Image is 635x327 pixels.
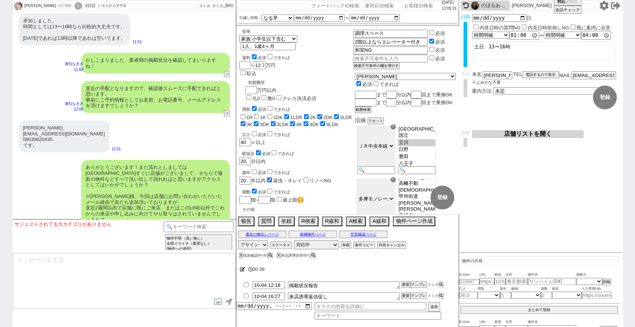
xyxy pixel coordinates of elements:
[353,241,375,249] button: 条件コピー
[511,286,541,292] span: 建物
[165,234,232,253] button: 物件不明 （良い無し） 全部イマイチ（要望なし） (物件への感想)
[559,73,570,78] span: MAIL
[377,241,406,249] button: 内見キャンセル
[428,302,440,312] button: 追加
[65,106,83,112] p: 12:00
[273,115,283,120] label: 1DK
[393,217,435,226] button: 物件ページ作成
[577,25,610,31] label: 既に案内に合意
[242,168,353,176] div: 築年
[461,130,470,136] span: 調整
[472,71,482,79] span: 本名
[353,30,428,38] input: 検索不可条件を入力
[258,217,275,226] button: 質問
[528,272,576,278] span: 物件名
[266,107,290,112] label: できれば
[242,130,353,138] div: 広さ
[427,294,439,298] span: スミカ
[506,272,528,278] span: 住所
[357,166,395,174] input: 🔍
[459,319,480,325] span: 吹出No
[56,3,73,9] div: 617486
[398,153,435,160] option: 豊田
[513,71,522,77] span: TEL
[593,86,617,109] button: 登録
[459,256,619,265] p: 物件の共有
[266,170,290,175] label: できれば
[81,81,230,113] div: 直近の手配となりますので、確認後スムーズに手配できればと思います。 事前にご予約情報としてお名前、お電話番号、メールアドレスを頂けますでしょうか？
[310,122,319,127] label: 4DK
[238,217,254,226] button: 報告
[435,56,445,61] label: 必須
[554,6,581,14] button: 会話チェック
[459,272,480,278] span: 吹出No
[258,55,266,60] span: 必須
[15,221,164,227] div: サジェストされてる大カテゴリがありません
[494,278,506,285] input: 10.5
[421,92,453,97] span: 回まで乗換OK
[364,1,401,10] input: 要対応ID検索
[410,281,427,288] button: テンプレ
[541,286,552,292] span: 階数
[398,126,435,132] option: [GEOGRAPHIC_DATA]
[278,217,295,226] button: 依頼
[267,131,272,136] input: できれば
[296,122,302,127] label: 4K
[247,71,256,76] label: 駐込
[401,292,410,299] button: 更新
[310,115,316,120] label: 2K
[298,217,318,226] button: R検索
[164,221,234,232] input: 🔍キーワード検索
[19,121,109,153] div: [PERSON_NAME] [EMAIL_ADDRESS][DOMAIN_NAME] 08039820435 です。
[442,6,456,12] p: 12:05:19
[266,190,290,194] label: できれば
[339,231,388,238] button: 空室確認ページ
[242,105,353,112] div: 間取
[427,282,439,286] span: スミカ
[346,217,366,226] button: A検索
[345,16,349,20] label: 〜
[74,2,82,10] div: !
[290,115,302,120] label: 1LDK
[355,106,371,113] button: 範囲検索
[267,96,275,101] label: 敷0
[435,39,445,45] label: 必須
[242,53,290,61] div: 賃料
[85,3,96,9] div: 3日目
[258,107,266,112] span: 必須
[500,286,511,292] span: 築年
[398,193,435,200] option: 甲州街道
[242,187,353,195] div: 階数
[480,278,494,285] input: https://suumo.jp/chintai/jnc_000022489271
[283,197,304,203] label: 最上階
[398,200,435,206] option: [PERSON_NAME][GEOGRAPHIC_DATA]
[391,124,396,129] div: ☓
[224,71,230,77] button: ↺
[555,7,580,13] span: 会話チェック
[340,115,352,120] label: 2LDK
[401,281,410,288] button: 更新
[391,177,396,182] div: ☓
[258,170,266,175] span: 必須
[248,80,316,86] div: 初期費用
[481,3,508,9] div: のぼるあいさ
[459,286,478,292] span: 広さ
[398,166,436,174] input: 🔍
[239,149,353,165] div: 分以内
[245,77,316,102] div: 万円以内
[239,168,353,185] div: 年以内
[576,272,586,278] span: 掲載元
[362,81,372,87] span: 必須
[315,312,441,320] input: キーワード
[267,54,272,59] input: できれば
[239,130,353,146] div: ㎡以上
[353,62,400,69] button: 検索不可条件の欄を増やす
[506,278,528,285] input: 東京都港区海岸３
[258,132,266,137] span: 必須
[421,100,453,105] span: 回まで乗換OK
[239,253,275,257] div: 現況確認中(今)
[461,71,470,77] span: 予約
[353,55,428,62] input: 検索不可条件を入力
[14,2,22,10] img: 0hpZ-WmLGIL3UALj7B8k9RS3B-LB8jX3ZnLUplRjIqJEdoFjone0pkEGZ6Jkw8TTslL0oyEDcpdkIiYwsiSSoCbF51OB9HVTt...
[239,50,290,77] div: ~ 万円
